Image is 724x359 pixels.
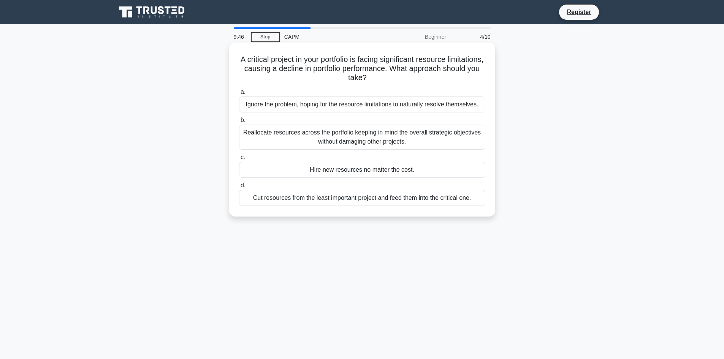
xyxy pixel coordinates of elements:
div: Reallocate resources across the portfolio keeping in mind the overall strategic objectives withou... [239,125,485,150]
span: a. [241,89,246,95]
h5: A critical project in your portfolio is facing significant resource limitations, causing a declin... [238,55,486,83]
span: d. [241,182,246,188]
div: CAPM [280,29,384,44]
div: Ignore the problem, hoping for the resource limitations to naturally resolve themselves. [239,96,485,112]
span: c. [241,154,245,160]
div: Hire new resources no matter the cost. [239,162,485,178]
div: 9:46 [229,29,251,44]
div: 4/10 [451,29,495,44]
a: Register [562,7,596,17]
a: Stop [251,32,280,42]
div: Cut resources from the least important project and feed them into the critical one. [239,190,485,206]
span: b. [241,117,246,123]
div: Beginner [384,29,451,44]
